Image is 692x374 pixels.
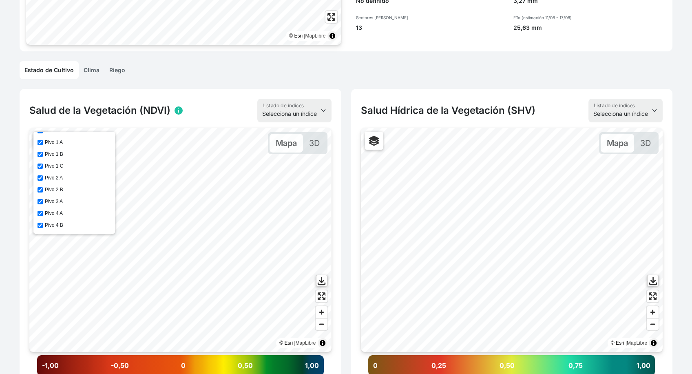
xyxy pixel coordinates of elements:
[356,15,504,20] p: Sectores [PERSON_NAME]
[500,361,515,370] p: 0,50
[327,31,337,41] summary: Toggle attribution
[238,361,253,370] p: 0,50
[361,104,535,117] h2: Salud Hídrica de la Vegetación (SHV)
[45,187,63,193] label: Pivo 2 B
[361,128,663,352] canvas: Map
[20,61,79,79] a: Estado de Cultivo
[29,128,331,352] canvas: Map
[29,104,170,117] h2: Salud de la Vegetación (NDVI)
[303,134,326,153] p: 3D
[305,361,319,370] p: 1,00
[627,340,647,346] a: MapLibre
[45,151,63,157] label: Pivo 1 B
[634,134,657,153] p: 3D
[181,361,186,370] p: 0
[356,24,504,32] p: 13
[45,175,63,181] label: Pivo 2 A
[279,339,316,347] div: © Esri |
[431,361,446,370] p: 0,25
[111,361,129,370] p: -0,50
[373,361,378,370] p: 0
[647,290,659,302] button: Enter fullscreen
[45,222,63,228] label: Pivo 4 B
[174,106,184,115] span: info
[316,318,327,330] button: Zoom out
[316,275,327,286] div: Download Map Image
[647,318,659,330] button: Zoom out
[305,33,325,39] a: MapLibre
[316,306,327,318] button: Zoom in
[325,11,337,23] button: Enter fullscreen
[289,32,325,40] div: © Esri |
[636,361,650,370] p: 1,00
[601,134,634,153] p: Mapa
[316,276,327,286] img: Download
[104,61,130,79] a: Riego
[611,339,647,347] div: © Esri |
[568,361,583,370] p: 0,75
[647,306,659,318] button: Zoom in
[316,290,327,302] button: Enter fullscreen
[295,340,316,346] a: MapLibre
[513,15,666,20] p: ETo (estimación 11/08 - 17/08)
[33,132,51,150] div: Layers
[45,139,63,145] label: Pivo 1 A
[318,338,327,348] summary: Toggle attribution
[42,361,59,370] p: -1,00
[45,163,63,169] label: Pivo 1 C
[648,276,658,286] img: Download
[647,275,659,286] div: Download Map Image
[513,24,666,32] p: 25,63 mm
[79,61,104,79] a: Clima
[365,132,383,150] div: Layers
[45,210,63,216] label: Pivo 4 A
[368,135,380,147] img: Layers
[270,134,303,153] p: Mapa
[45,199,63,204] label: Pivo 3 A
[649,338,659,348] summary: Toggle attribution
